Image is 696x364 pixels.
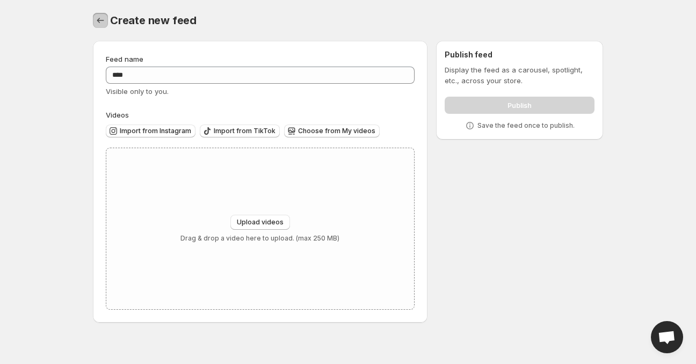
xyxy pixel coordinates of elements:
[106,111,129,119] span: Videos
[651,321,683,353] div: Open chat
[237,218,284,227] span: Upload videos
[180,234,339,243] p: Drag & drop a video here to upload. (max 250 MB)
[106,55,143,63] span: Feed name
[93,13,108,28] button: Settings
[214,127,275,135] span: Import from TikTok
[230,215,290,230] button: Upload videos
[284,125,380,137] button: Choose from My videos
[110,14,197,27] span: Create new feed
[200,125,280,137] button: Import from TikTok
[477,121,575,130] p: Save the feed once to publish.
[298,127,375,135] span: Choose from My videos
[445,64,595,86] p: Display the feed as a carousel, spotlight, etc., across your store.
[106,87,169,96] span: Visible only to you.
[120,127,191,135] span: Import from Instagram
[445,49,595,60] h2: Publish feed
[106,125,195,137] button: Import from Instagram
